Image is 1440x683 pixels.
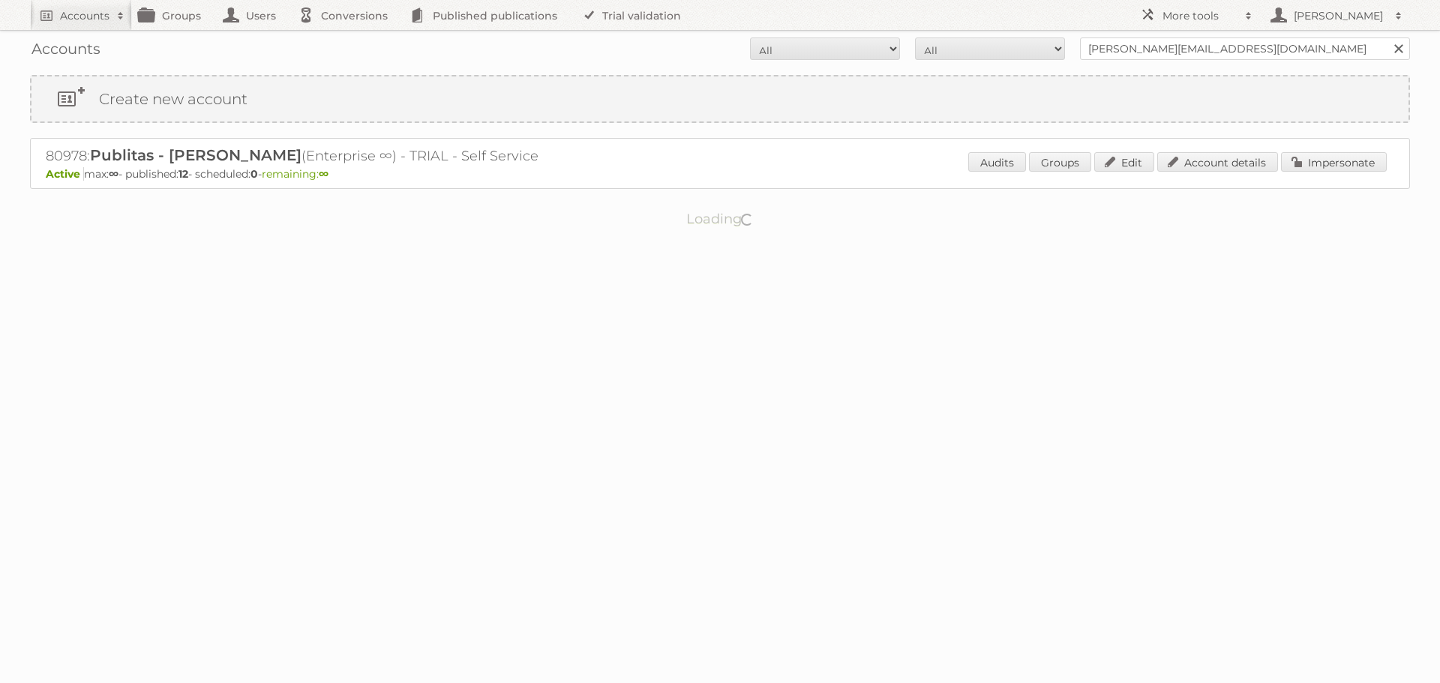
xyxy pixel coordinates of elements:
[1157,152,1278,172] a: Account details
[1162,8,1237,23] h2: More tools
[639,204,802,234] p: Loading
[46,167,84,181] span: Active
[109,167,118,181] strong: ∞
[1029,152,1091,172] a: Groups
[178,167,188,181] strong: 12
[90,146,301,164] span: Publitas - [PERSON_NAME]
[1094,152,1154,172] a: Edit
[31,76,1408,121] a: Create new account
[250,167,258,181] strong: 0
[1281,152,1387,172] a: Impersonate
[262,167,328,181] span: remaining:
[60,8,109,23] h2: Accounts
[968,152,1026,172] a: Audits
[1290,8,1387,23] h2: [PERSON_NAME]
[46,167,1394,181] p: max: - published: - scheduled: -
[46,146,571,166] h2: 80978: (Enterprise ∞) - TRIAL - Self Service
[319,167,328,181] strong: ∞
